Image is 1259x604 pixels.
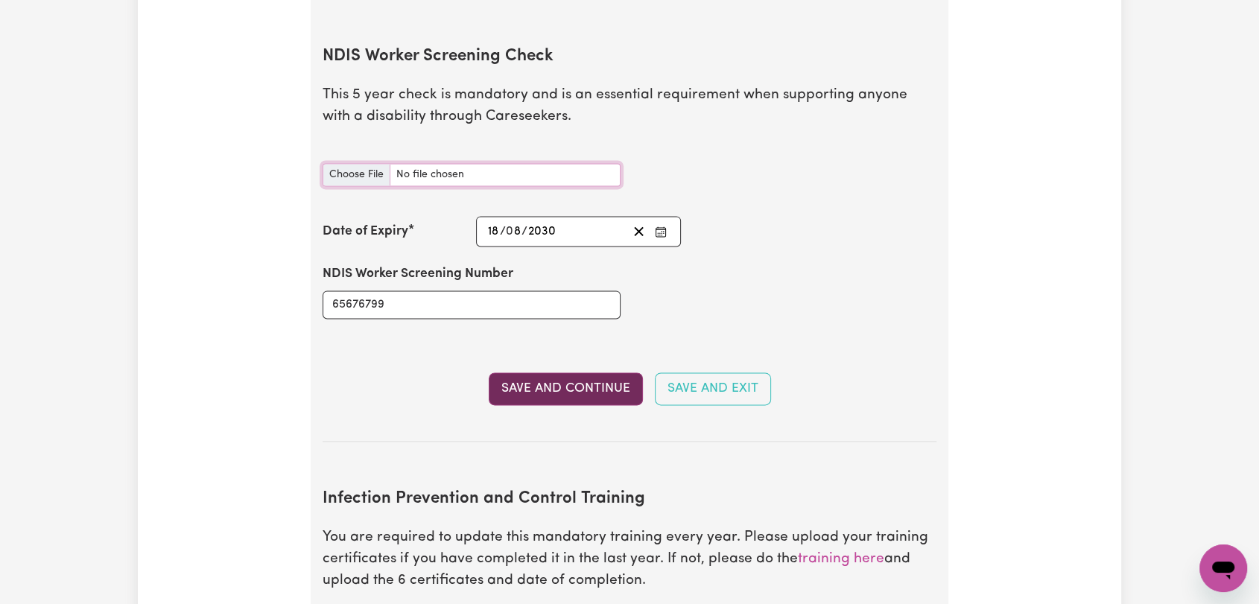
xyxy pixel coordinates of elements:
span: / [500,225,506,238]
button: Enter the Date of Expiry of your NDIS Worker Screening Check [650,221,671,241]
button: Save and Continue [489,372,643,405]
button: Clear date [627,221,650,241]
p: You are required to update this mandatory training every year. Please upload your training certif... [323,527,936,591]
label: Date of Expiry [323,222,408,241]
label: NDIS Worker Screening Number [323,264,513,284]
span: 0 [506,226,513,238]
p: This 5 year check is mandatory and is an essential requirement when supporting anyone with a disa... [323,85,936,128]
h2: NDIS Worker Screening Check [323,47,936,67]
input: -- [487,221,500,241]
h2: Infection Prevention and Control Training [323,489,936,509]
input: -- [507,221,521,241]
iframe: Button to launch messaging window [1199,544,1247,592]
button: Save and Exit [655,372,771,405]
input: ---- [527,221,556,241]
span: / [521,225,527,238]
a: training here [798,552,884,566]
